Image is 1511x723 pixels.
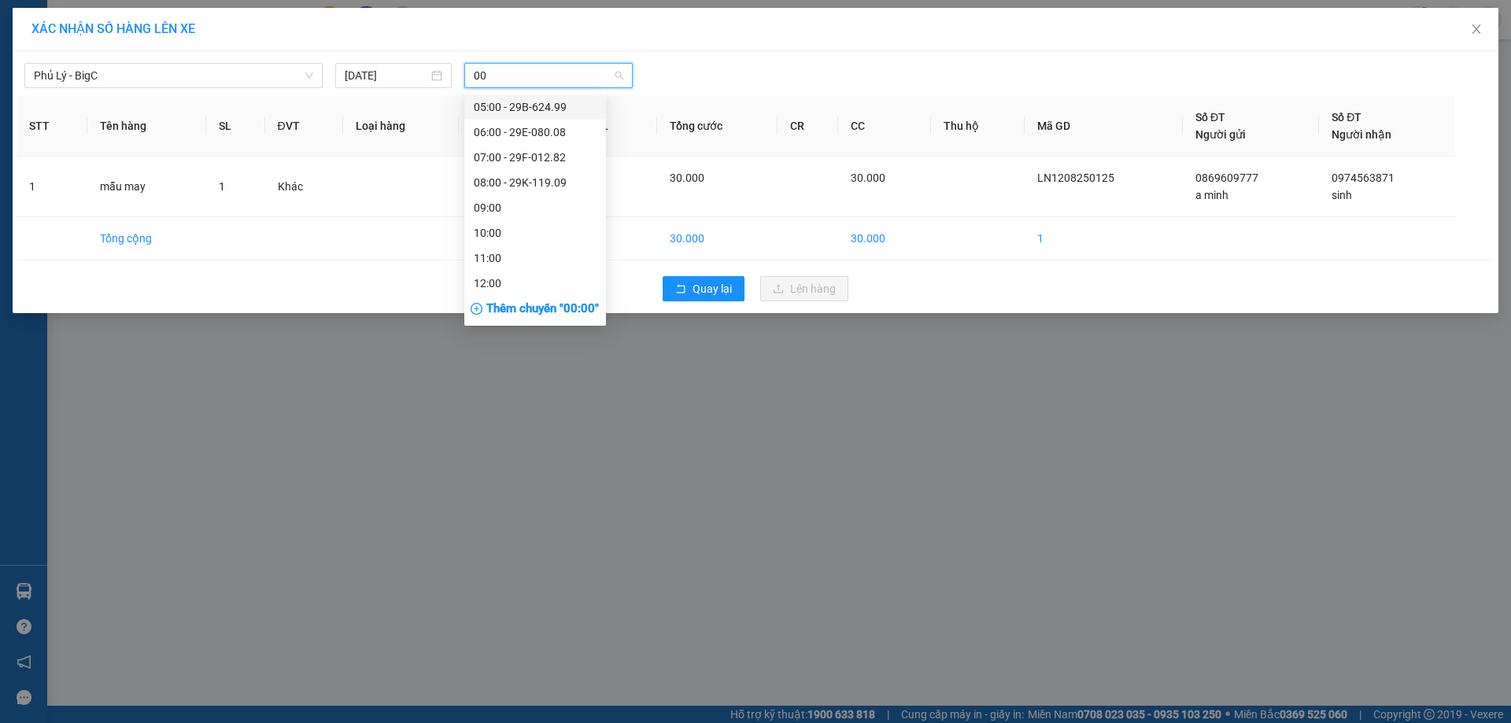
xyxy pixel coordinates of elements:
[459,96,556,157] th: Ghi chú
[838,217,931,260] td: 30.000
[1332,111,1361,124] span: Số ĐT
[1332,189,1352,201] span: sinh
[556,96,656,157] th: Tổng SL
[464,296,606,323] div: Thêm chuyến " 00:00 "
[851,172,885,184] span: 30.000
[931,96,1025,157] th: Thu hộ
[34,64,313,87] span: Phủ Lý - BigC
[1195,172,1258,184] span: 0869609777
[474,224,597,242] div: 10:00
[1025,96,1183,157] th: Mã GD
[1332,172,1395,184] span: 0974563871
[760,276,848,301] button: uploadLên hàng
[556,217,656,260] td: 1
[474,275,597,292] div: 12:00
[1454,8,1498,52] button: Close
[31,21,195,36] span: XÁC NHẬN SỐ HÀNG LÊN XE
[675,283,686,296] span: rollback
[1037,172,1114,184] span: LN1208250125
[87,96,207,157] th: Tên hàng
[1332,128,1391,141] span: Người nhận
[1470,23,1483,35] span: close
[1195,128,1246,141] span: Người gửi
[17,96,87,157] th: STT
[474,249,597,267] div: 11:00
[670,172,704,184] span: 30.000
[17,157,87,217] td: 1
[663,276,744,301] button: rollbackQuay lại
[87,217,207,260] td: Tổng cộng
[474,98,597,116] div: 05:00 - 29B-624.99
[471,303,482,315] span: plus-circle
[1195,111,1225,124] span: Số ĐT
[474,199,597,216] div: 09:00
[474,149,597,166] div: 07:00 - 29F-012.82
[265,96,343,157] th: ĐVT
[87,157,207,217] td: mẫu may
[657,96,778,157] th: Tổng cước
[206,96,264,157] th: SL
[265,157,343,217] td: Khác
[657,217,778,260] td: 30.000
[219,180,225,193] span: 1
[778,96,838,157] th: CR
[1025,217,1183,260] td: 1
[345,67,428,84] input: 13/08/2025
[838,96,931,157] th: CC
[1195,189,1228,201] span: a minh
[474,124,597,141] div: 06:00 - 29E-080.08
[474,174,597,191] div: 08:00 - 29K-119.09
[693,280,732,297] span: Quay lại
[343,96,459,157] th: Loại hàng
